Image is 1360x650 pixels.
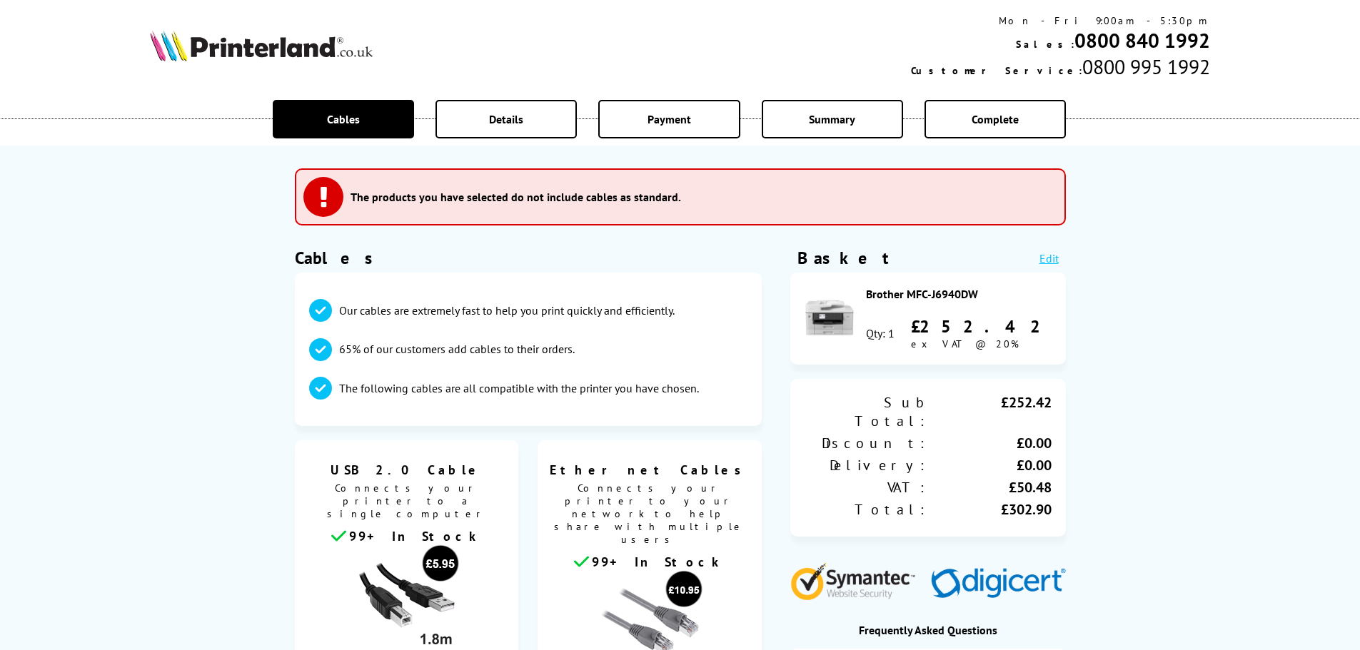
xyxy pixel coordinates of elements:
a: Edit [1039,251,1059,265]
span: 99+ In Stock [592,554,725,570]
div: £0.00 [928,434,1052,452]
span: USB 2.0 Cable [306,462,508,478]
img: Symantec Website Security [790,559,925,600]
div: Sub Total: [805,393,928,430]
span: Connects your printer to your network to help share with multiple users [545,478,755,553]
div: Basket [797,247,890,269]
div: £252.42 [911,315,1052,337]
div: £50.48 [928,478,1052,497]
span: 99+ In Stock [349,528,482,544]
img: Printerland Logo [150,30,373,61]
div: Mon - Fri 9:00am - 5:30pm [911,14,1210,27]
img: Brother MFC-J6940DW [805,293,855,342]
img: Digicert [931,568,1066,600]
div: Qty: 1 [866,326,895,340]
div: VAT: [805,478,928,497]
div: Total: [805,500,928,519]
div: Delivery: [805,456,928,474]
h3: The products you have selected do not include cables as standard. [351,190,681,204]
span: ex VAT @ 20% [911,337,1019,350]
div: Brother MFC-J6940DW [866,287,1052,301]
a: 0800 840 1992 [1074,27,1210,54]
span: Complete [972,112,1019,126]
span: Summary [809,112,855,126]
p: The following cables are all compatible with the printer you have chosen. [339,380,699,396]
span: Sales: [1016,38,1074,51]
div: £252.42 [928,393,1052,430]
div: Frequently Asked Questions [790,623,1066,637]
span: Ethernet Cables [548,462,751,478]
span: Details [489,112,523,126]
p: Our cables are extremely fast to help you print quickly and efficiently. [339,303,675,318]
div: Discount: [805,434,928,452]
span: Customer Service: [911,64,1082,77]
span: Cables [327,112,360,126]
div: £302.90 [928,500,1052,519]
span: Connects your printer to a single computer [302,478,512,527]
span: 0800 995 1992 [1082,54,1210,80]
h1: Cables [295,247,762,269]
span: Payment [648,112,691,126]
p: 65% of our customers add cables to their orders. [339,341,575,357]
div: £0.00 [928,456,1052,474]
